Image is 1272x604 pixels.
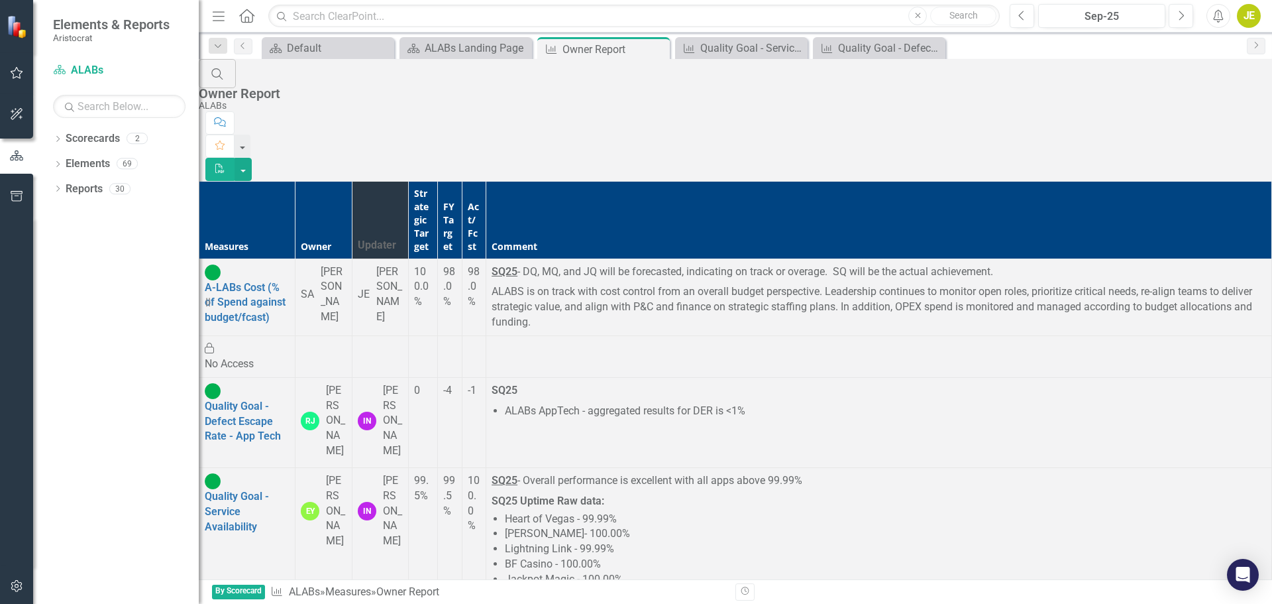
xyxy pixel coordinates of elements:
a: Elements [66,156,110,172]
div: RJ [301,412,319,430]
a: A-LABs Cost (% of Spend against budget/fcast) [205,281,286,324]
li: BF Casino - 100.00% [505,557,1266,572]
li: Lightning Link - 99.99% [505,542,1266,557]
span: 99.5% [414,474,429,502]
div: Quality Goal - Defect Escape Rate - App Tech [838,40,942,56]
td: Double-Click to Edit Right Click for Context Menu [199,259,295,335]
td: Double-Click to Edit [486,377,1272,467]
a: Quality Goal - Defect Escape Rate - App Tech [205,400,281,443]
div: [PERSON_NAME] [326,383,346,459]
a: Reports [66,182,103,197]
td: Double-Click to Edit [352,259,408,335]
span: 99.5% [443,474,455,517]
button: JE [1237,4,1261,28]
img: On Track [205,383,221,399]
li: Heart of Vegas - 99.99% [505,512,1266,527]
div: IN [358,412,376,430]
div: Quality Goal - Service Availability [700,40,804,56]
strong: SQ25 [492,265,517,278]
div: 69 [117,158,138,170]
button: Sep-25 [1038,4,1165,28]
span: 100.0% [414,265,429,308]
span: 100.0% [468,474,480,532]
img: On Track [205,265,221,280]
span: By Scorecard [212,585,265,600]
span: 0 [414,384,420,396]
div: Measures [205,240,290,253]
div: No Access [205,357,290,372]
strong: SQ25 [492,474,517,487]
td: Double-Click to Edit [295,259,352,335]
button: Search [930,7,996,25]
a: Quality Goal - Service Availability [205,490,269,533]
td: Double-Click to Edit [295,377,352,467]
td: Double-Click to Edit [352,377,408,467]
div: [PERSON_NAME] [326,473,346,549]
p: - DQ, MQ, and JQ will be forecasted, indicating on track or overage. SQ will be the actual achiev... [492,265,1266,282]
div: JE [358,287,370,302]
p: ALABS is on track with cost control from an overall budget perspective. Leadership continues to m... [492,282,1266,330]
td: Double-Click to Edit Right Click for Context Menu [199,377,295,467]
span: Search [949,10,978,21]
div: 2 [127,133,148,145]
a: Scorecards [66,131,120,147]
div: Owner [301,240,346,253]
div: Sep-25 [1043,9,1161,25]
div: Owner Report [562,41,666,58]
li: ALABs AppTech - aggregated results for DER is <1% [505,404,1266,419]
div: EY [301,502,319,520]
div: SA [301,287,314,302]
span: -1 [468,384,476,396]
input: Search Below... [53,95,185,118]
span: 98.0% [468,265,480,308]
div: ALABs Landing Page [425,40,529,56]
input: Search ClearPoint... [268,5,1000,28]
a: Default [265,40,391,56]
li: Jackpot Magic - 100.00% [505,572,1266,587]
a: Quality Goal - Defect Escape Rate - App Tech [816,40,942,56]
div: Open Intercom Messenger [1227,559,1259,591]
span: Elements & Reports [53,17,170,32]
div: IN [358,502,376,520]
td: Double-Click to Edit [486,259,1272,335]
div: Comment [492,240,1266,253]
img: On Track [205,473,221,489]
div: [PERSON_NAME] [376,265,403,325]
div: Strategic Target [414,187,432,253]
div: [PERSON_NAME] [383,383,403,459]
img: ClearPoint Strategy [7,15,30,38]
a: ALABs [289,585,320,598]
div: Owner Report [199,86,1265,101]
span: -4 [443,384,452,396]
div: ALABs [199,101,1265,111]
div: Default [287,40,391,56]
div: [PERSON_NAME] [321,265,346,325]
strong: SQ25 [492,384,517,396]
span: 98.0% [443,265,455,308]
li: [PERSON_NAME]- 100.00% [505,526,1266,542]
div: Updater [358,238,403,253]
div: Owner Report [376,585,439,598]
a: Measures [325,585,371,598]
div: » » [270,585,725,600]
div: 30 [109,183,131,194]
div: Act/Fcst [468,200,480,253]
a: ALABs [53,63,185,78]
a: Quality Goal - Service Availability [678,40,804,56]
div: [PERSON_NAME] [383,473,403,549]
strong: SQ25 Uptime Raw data: [492,495,604,507]
p: - Overall performance is excellent with all apps above 99.99% [492,473,1266,491]
div: FY Target [443,200,456,253]
small: Aristocrat [53,32,170,43]
a: ALABs Landing Page [403,40,529,56]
